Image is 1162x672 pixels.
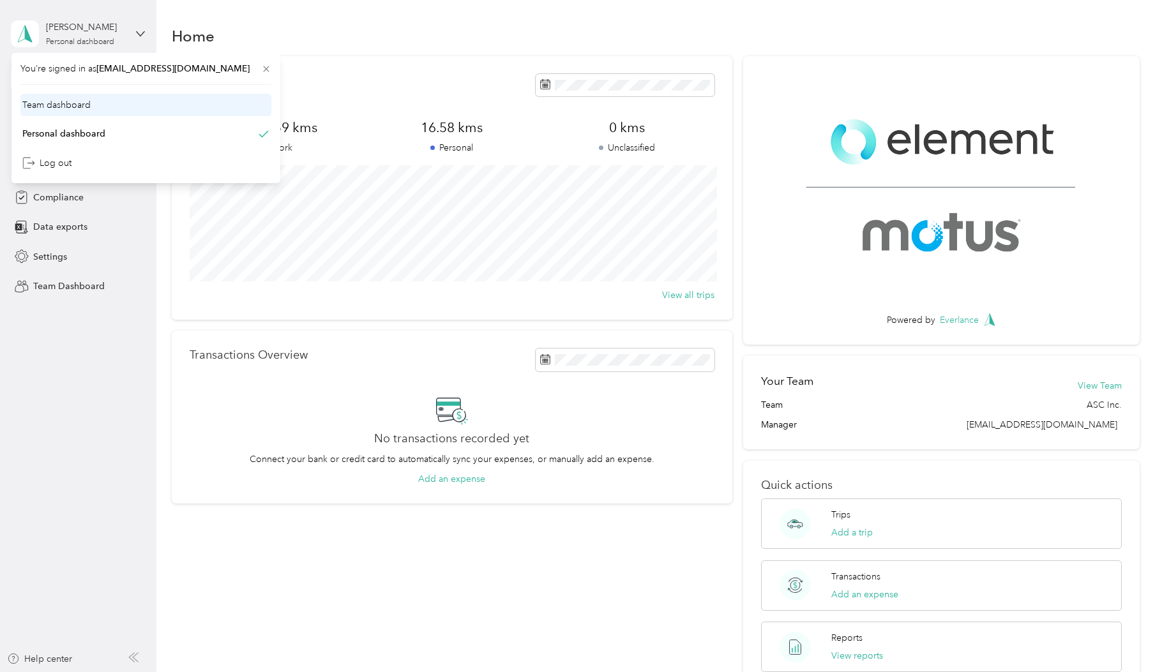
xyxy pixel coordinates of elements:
p: Personal [365,141,539,154]
span: 16.58 kms [365,119,539,137]
span: Team Dashboard [33,280,105,293]
button: View all trips [662,288,714,302]
button: Add an expense [418,472,485,486]
span: ASC Inc. [1087,398,1122,412]
p: Trips [831,508,850,521]
span: Data exports [33,220,87,234]
p: Quick actions [761,479,1122,492]
button: View reports [831,649,883,662]
div: Personal dashboard [46,38,114,46]
span: Team [761,398,783,412]
button: Help center [7,652,72,666]
h2: No transactions recorded yet [374,432,529,445]
p: Unclassified [539,141,714,154]
div: Team dashboard [22,98,91,112]
p: Reports [831,631,863,645]
span: You’re signed in as [20,62,271,75]
span: [EMAIL_ADDRESS][DOMAIN_NAME] [96,63,250,74]
button: View Team [1078,379,1122,392]
span: Settings [33,250,67,264]
h2: Your Team [761,373,813,389]
p: Connect your bank or credit card to automatically sync your expenses, or manually add an expense. [250,452,654,466]
p: Transactions [831,570,880,583]
div: Log out [22,156,72,170]
iframe: Everlance-gr Chat Button Frame [1090,601,1162,672]
span: 0 kms [539,119,714,137]
button: Add a trip [831,526,873,539]
span: Powered by [887,313,935,327]
button: Add an expense [831,588,898,601]
span: Everlance [940,313,979,327]
span: Manager [761,418,797,431]
div: [PERSON_NAME] [46,20,126,34]
span: [EMAIL_ADDRESS][DOMAIN_NAME] [967,419,1117,430]
img: Co-branding [761,74,1122,295]
p: Transactions Overview [190,348,308,362]
div: Personal dashboard [22,127,105,140]
span: Compliance [33,191,84,204]
h1: Home [172,29,215,43]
